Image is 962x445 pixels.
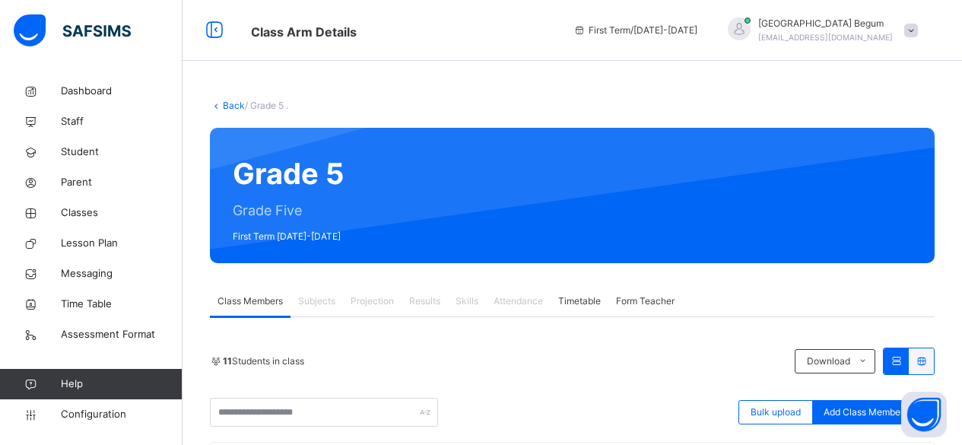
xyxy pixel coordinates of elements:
[494,294,543,308] span: Attendance
[616,294,675,308] span: Form Teacher
[245,100,288,111] span: / Grade 5 .
[217,294,283,308] span: Class Members
[251,24,357,40] span: Class Arm Details
[61,236,183,251] span: Lesson Plan
[713,17,925,44] div: Shumsunnahar Begum
[14,14,131,46] img: safsims
[807,354,850,368] span: Download
[298,294,335,308] span: Subjects
[558,294,601,308] span: Timetable
[824,405,908,419] span: Add Class Members
[758,17,893,30] span: [GEOGRAPHIC_DATA] Begum
[61,175,183,190] span: Parent
[758,33,893,42] span: [EMAIL_ADDRESS][DOMAIN_NAME]
[751,405,801,419] span: Bulk upload
[61,205,183,221] span: Classes
[223,354,304,368] span: Students in class
[351,294,394,308] span: Projection
[901,392,947,437] button: Open asap
[61,145,183,160] span: Student
[573,24,697,37] span: session/term information
[61,84,183,99] span: Dashboard
[223,355,232,367] b: 11
[61,407,182,422] span: Configuration
[456,294,478,308] span: Skills
[61,377,182,392] span: Help
[61,297,183,312] span: Time Table
[61,266,183,281] span: Messaging
[409,294,440,308] span: Results
[61,327,183,342] span: Assessment Format
[223,100,245,111] a: Back
[61,114,183,129] span: Staff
